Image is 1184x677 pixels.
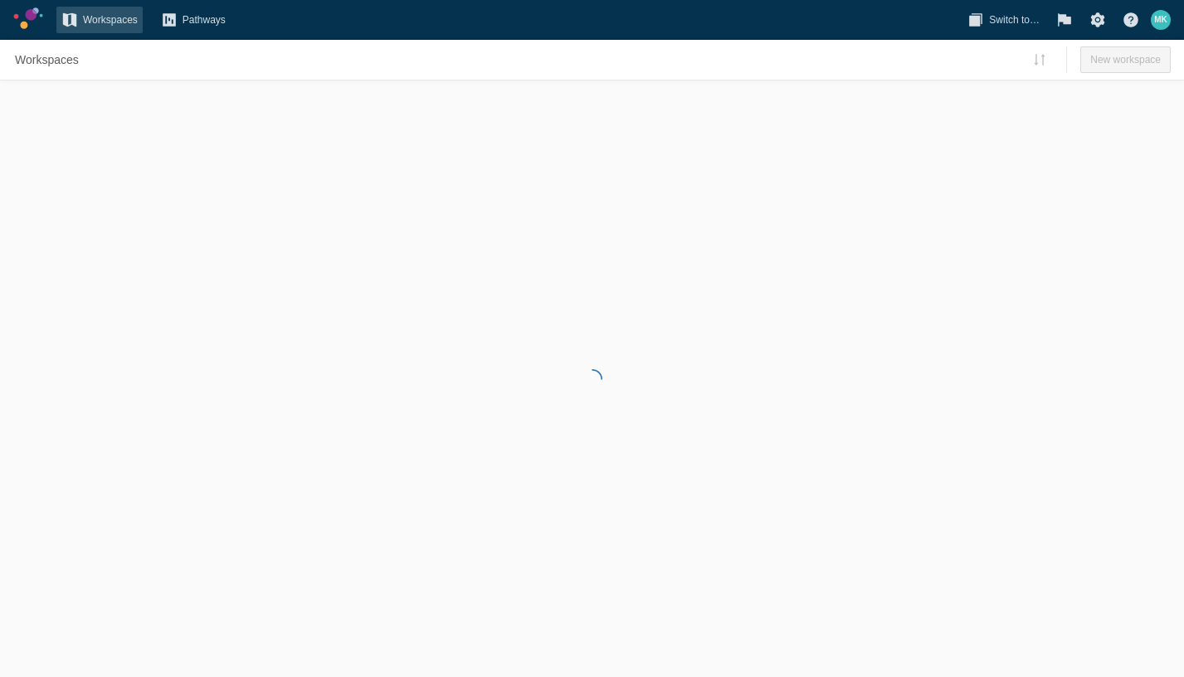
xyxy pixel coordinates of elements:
[83,12,138,28] span: Workspaces
[10,46,84,73] nav: Breadcrumb
[10,46,84,73] a: Workspaces
[183,12,226,28] span: Pathways
[962,7,1045,33] button: Switch to…
[1151,10,1171,30] div: MK
[156,7,231,33] a: Pathways
[989,12,1040,28] span: Switch to…
[56,7,143,33] a: Workspaces
[15,51,79,68] span: Workspaces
